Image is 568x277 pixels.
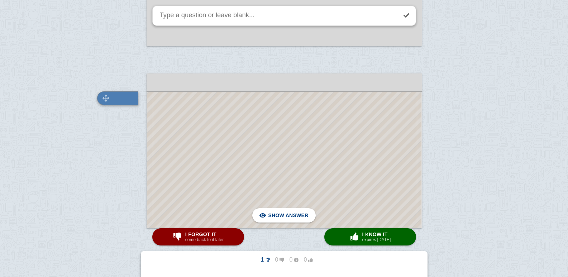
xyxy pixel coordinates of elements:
button: Show answer [252,208,315,223]
span: 0 [284,257,299,263]
button: I know itexpires [DATE] [324,228,416,245]
button: 1000 [250,254,319,266]
img: svg+xml;base64,CiAgICAgIDxzdmcgdmlld0JveD0iMCAwIDUxMiA1MTIiIHhtbG5zPSJodHRwOi8vd3d3LnczLm9yZy8yMD... [97,95,115,101]
button: I forgot itcome back to it later [152,228,244,245]
small: expires [DATE] [362,237,391,242]
span: 0 [299,257,313,263]
span: I forgot it [185,231,224,237]
small: come back to it later [185,237,224,242]
span: 0 [270,257,284,263]
span: I know it [362,231,391,237]
span: Show answer [268,207,308,223]
span: 1 [256,257,270,263]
